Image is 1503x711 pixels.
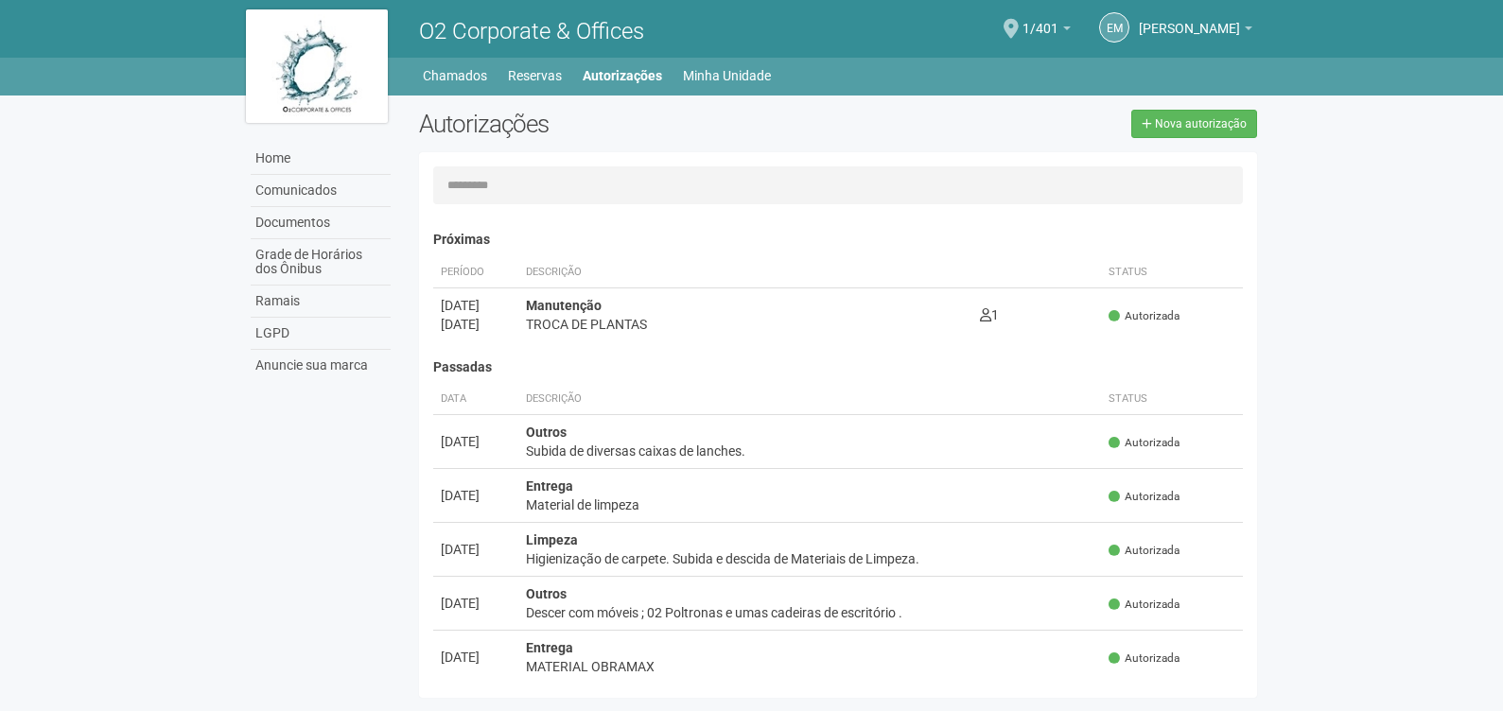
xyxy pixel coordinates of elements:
div: [DATE] [441,432,511,451]
a: Minha Unidade [683,62,771,89]
span: O2 Corporate & Offices [419,18,644,44]
strong: Limpeza [526,532,578,547]
th: Período [433,257,518,288]
div: Higienização de carpete. Subida e descida de Materiais de Limpeza. [526,549,1094,568]
div: [DATE] [441,594,511,613]
th: Status [1101,257,1243,288]
strong: Manutenção [526,298,602,313]
div: Material de limpeza [526,495,1094,514]
a: Nova autorização [1131,110,1257,138]
span: Autorizada [1109,597,1180,613]
span: Autorizada [1109,489,1180,505]
span: 1 [980,307,999,322]
strong: Outros [526,425,567,440]
a: LGPD [251,318,391,350]
a: Documentos [251,207,391,239]
th: Descrição [518,384,1102,415]
h4: Próximas [433,233,1244,247]
strong: Entrega [526,640,573,655]
strong: Outros [526,586,567,601]
div: [DATE] [441,540,511,559]
a: Ramais [251,286,391,318]
h4: Passadas [433,360,1244,374]
a: EM [1099,12,1129,43]
h2: Autorizações [419,110,824,138]
a: Comunicados [251,175,391,207]
div: [DATE] [441,296,511,315]
a: Chamados [423,62,487,89]
span: Autorizada [1109,308,1180,324]
strong: Entrega [526,478,573,494]
th: Descrição [518,257,972,288]
a: Home [251,143,391,175]
div: Subida de diversas caixas de lanches. [526,442,1094,460]
span: Autorizada [1109,543,1180,559]
div: TROCA DE PLANTAS [526,315,965,334]
span: Nova autorização [1155,117,1247,130]
a: Grade de Horários dos Ônibus [251,239,391,286]
a: 1/401 [1022,24,1071,39]
div: MATERIAL OBRAMAX [526,657,1094,676]
a: Anuncie sua marca [251,350,391,381]
span: 1/401 [1022,3,1058,36]
div: Descer com móveis ; 02 Poltronas e umas cadeiras de escritório . [526,603,1094,622]
a: Reservas [508,62,562,89]
span: Autorizada [1109,650,1180,667]
div: [DATE] [441,648,511,667]
a: [PERSON_NAME] [1139,24,1252,39]
span: Autorizada [1109,435,1180,451]
th: Data [433,384,518,415]
img: logo.jpg [246,9,388,123]
div: [DATE] [441,315,511,334]
span: Eloisa Mazoni Guntzel [1139,3,1240,36]
div: [DATE] [441,486,511,505]
a: Autorizações [583,62,662,89]
th: Status [1101,384,1243,415]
